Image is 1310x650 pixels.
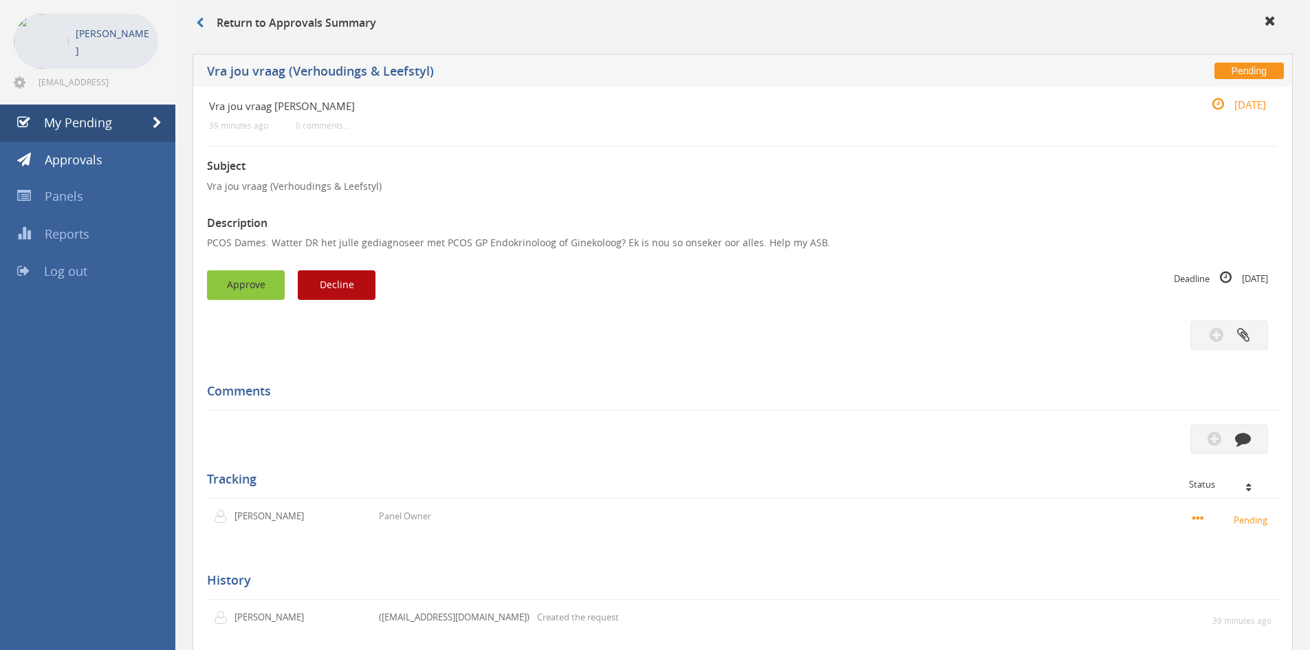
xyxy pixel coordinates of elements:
[45,151,102,168] span: Approvals
[207,180,1278,193] p: Vra jou vraag (Verhoudings & Leefstyl)
[39,76,155,87] span: [EMAIL_ADDRESS][DOMAIN_NAME]
[298,270,375,300] button: Decline
[537,611,619,624] p: Created the request
[209,120,268,131] small: 39 minutes ago
[1214,63,1284,79] span: Pending
[196,17,376,30] h3: Return to Approvals Summary
[207,160,1278,173] h3: Subject
[1197,97,1266,112] small: [DATE]
[234,510,314,523] p: [PERSON_NAME]
[207,384,1268,398] h5: Comments
[1174,270,1268,285] small: Deadline [DATE]
[1212,615,1271,627] small: 39 minutes ago
[1192,512,1271,527] small: Pending
[45,188,83,204] span: Panels
[296,120,349,131] small: 0 comments...
[379,510,431,523] p: Panel Owner
[44,263,87,279] span: Log out
[207,217,1278,230] h3: Description
[207,65,959,82] h5: Vra jou vraag (Verhoudings & Leefstyl)
[45,226,89,242] span: Reports
[207,473,1268,486] h5: Tracking
[209,100,1098,112] h4: Vra jou vraag [PERSON_NAME]
[76,25,151,59] p: [PERSON_NAME]
[214,611,234,625] img: user-icon.png
[379,611,530,624] p: ([EMAIL_ADDRESS][DOMAIN_NAME])
[234,611,314,624] p: [PERSON_NAME]
[207,270,285,300] button: Approve
[207,236,1278,250] p: PCOS Dames. Watter DR het julle gediagnoseer met PCOS GP Endokrinoloog of Ginekoloog? Ek is nou s...
[207,574,1268,587] h5: History
[1189,479,1268,489] div: Status
[44,114,112,131] span: My Pending
[214,510,234,523] img: user-icon.png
